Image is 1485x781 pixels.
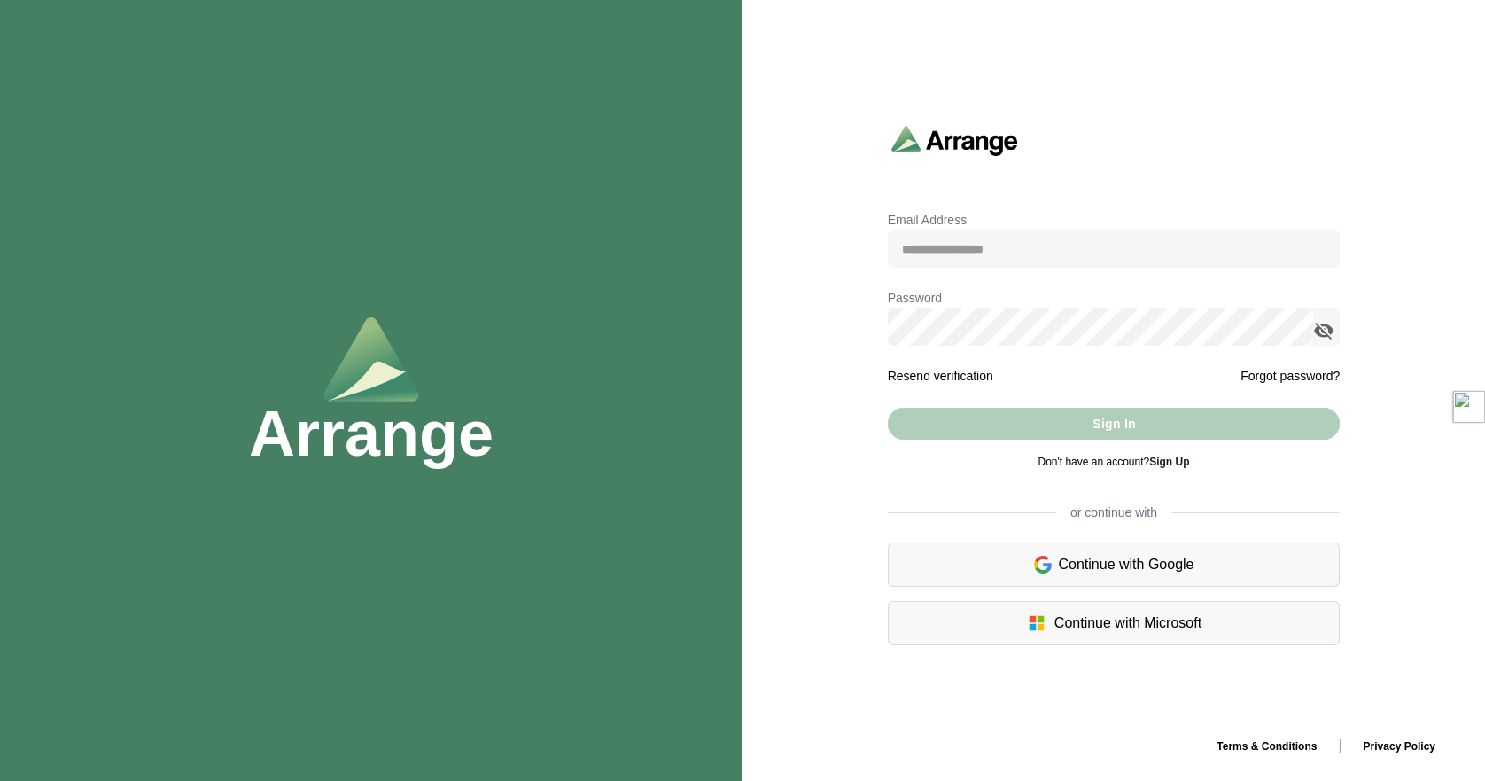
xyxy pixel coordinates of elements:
[1038,456,1189,468] span: Don't have an account?
[891,125,1018,156] img: arrangeai-name-small-logo.4d2b8aee.svg
[1149,456,1189,468] a: Sign Up
[249,402,494,465] h1: Arrange
[888,209,1341,230] p: Email Address
[1202,740,1331,753] a: Terms & Conditions
[1338,738,1341,753] span: |
[1026,613,1047,634] img: microsoft-logo.7cf64d5f.svg
[1349,740,1450,753] a: Privacy Policy
[1453,391,1485,423] img: toggle-logo.svg
[888,543,1341,587] div: Continue with Google
[1056,504,1171,521] span: or continue with
[1240,365,1340,387] a: Forgot password?
[888,287,1341,308] p: Password
[888,369,993,383] a: Resend verification
[888,601,1341,645] div: Continue with Microsoft
[1313,320,1334,341] i: appended action
[1034,554,1052,575] img: google-logo.6d399ca0.svg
